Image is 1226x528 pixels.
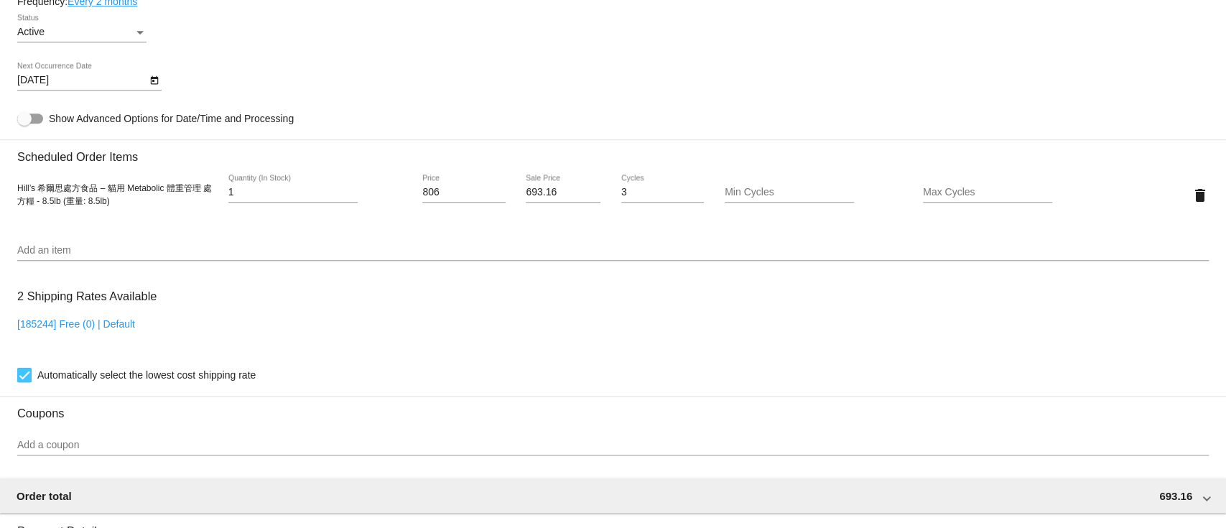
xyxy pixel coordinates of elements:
h3: Scheduled Order Items [17,139,1209,164]
mat-icon: delete [1192,187,1209,204]
input: Cycles [621,187,704,198]
button: Open calendar [147,72,162,87]
span: Order total [17,490,72,502]
input: Add a coupon [17,440,1209,451]
span: Hill’s 希爾思處方食品 – 貓用 Metabolic 體重管理 處方糧 - 8.5lb (重量: 8.5lb) [17,183,212,206]
span: 693.16 [1159,490,1192,502]
a: [185244] Free (0) | Default [17,318,135,330]
input: Quantity (In Stock) [228,187,358,198]
span: Active [17,26,45,37]
h3: 2 Shipping Rates Available [17,281,157,312]
span: Show Advanced Options for Date/Time and Processing [49,111,294,126]
input: Max Cycles [923,187,1052,198]
input: Next Occurrence Date [17,75,147,86]
input: Sale Price [526,187,600,198]
span: Automatically select the lowest cost shipping rate [37,366,256,384]
input: Price [422,187,505,198]
mat-select: Status [17,27,147,38]
input: Add an item [17,245,1209,256]
input: Min Cycles [725,187,854,198]
h3: Coupons [17,396,1209,420]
